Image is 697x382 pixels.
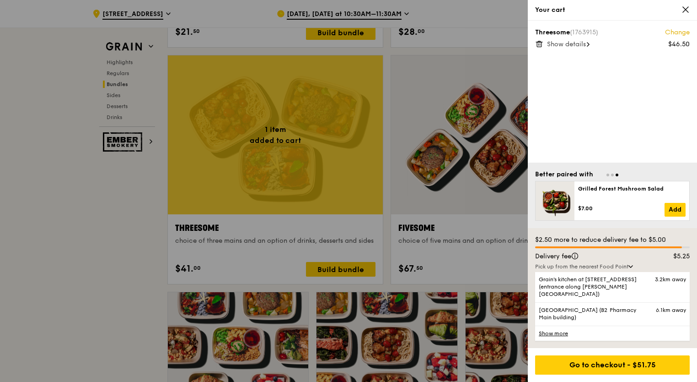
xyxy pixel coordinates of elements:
[535,5,690,15] div: Your cart
[611,174,614,176] span: Go to slide 2
[535,355,690,375] div: Go to checkout - $51.75
[578,185,686,192] div: Grilled Forest Mushroom Salad
[578,205,665,212] div: $7.00
[616,174,618,176] span: Go to slide 3
[535,28,690,37] div: Threesome
[606,174,609,176] span: Go to slide 1
[665,203,686,217] a: Add
[535,326,690,341] a: Show more
[535,170,593,179] div: Better paired with
[530,252,654,261] div: Delivery fee
[656,306,686,314] span: 6.1km away
[665,28,690,37] a: Change
[539,306,649,321] span: [GEOGRAPHIC_DATA] (B2 Pharmacy Main building)
[570,28,598,36] span: (1763915)
[539,276,649,298] span: Grain's kitchen at [STREET_ADDRESS] (entrance along [PERSON_NAME][GEOGRAPHIC_DATA])
[668,40,690,49] div: $46.50
[535,235,690,245] div: $2.50 more to reduce delivery fee to $5.00
[654,252,696,261] div: $5.25
[535,263,690,270] div: Pick up from the nearest Food Point
[547,40,586,48] span: Show details
[655,276,686,283] span: 3.2km away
